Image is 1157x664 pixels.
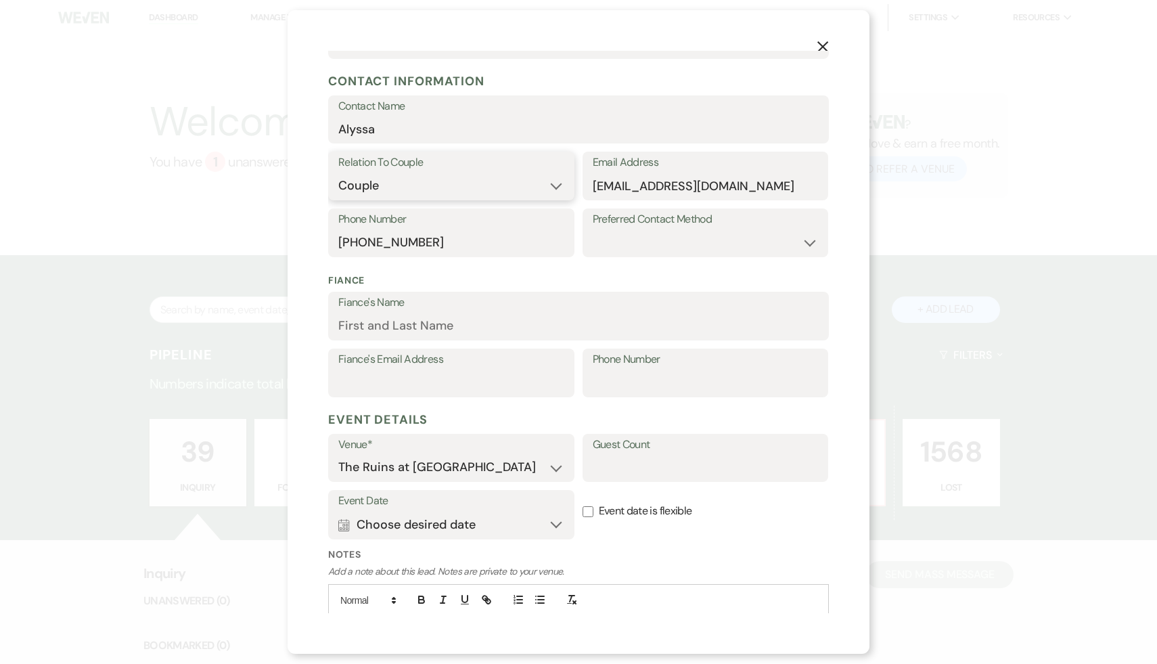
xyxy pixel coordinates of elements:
[338,116,819,142] input: First and Last Name
[338,511,564,538] button: Choose desired date
[338,313,819,339] input: First and Last Name
[593,210,819,229] label: Preferred Contact Method
[338,350,564,370] label: Fiance's Email Address
[338,435,564,455] label: Venue*
[328,565,829,579] p: Add a note about this lead. Notes are private to your venue.
[338,153,564,173] label: Relation To Couple
[583,506,593,517] input: Event date is flexible
[328,548,829,562] label: Notes
[593,153,819,173] label: Email Address
[338,210,564,229] label: Phone Number
[593,435,819,455] label: Guest Count
[593,350,819,370] label: Phone Number
[328,71,829,91] h5: Contact Information
[583,490,829,533] label: Event date is flexible
[338,491,564,511] label: Event Date
[338,97,819,116] label: Contact Name
[338,293,819,313] label: Fiance's Name
[328,273,829,288] p: Fiance
[328,410,829,430] h5: Event Details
